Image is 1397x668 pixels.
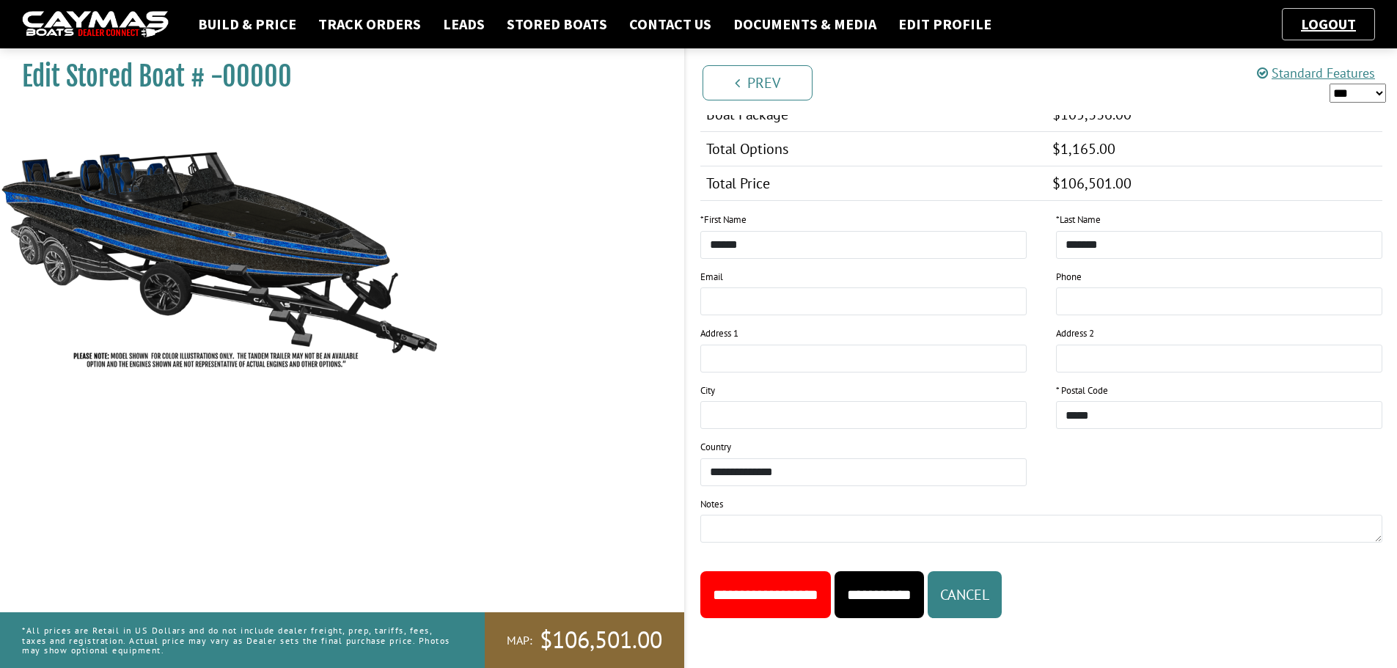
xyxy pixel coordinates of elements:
a: Documents & Media [726,15,884,34]
a: Contact Us [622,15,719,34]
label: Last Name [1056,213,1101,227]
a: Stored Boats [499,15,615,34]
label: City [700,383,715,398]
label: Address 1 [700,326,738,341]
a: Logout [1294,15,1363,33]
a: Track Orders [311,15,428,34]
label: Phone [1056,270,1082,285]
a: Build & Price [191,15,304,34]
a: Leads [436,15,492,34]
a: Edit Profile [891,15,999,34]
span: $106,501.00 [540,625,662,656]
img: caymas-dealer-connect-2ed40d3bc7270c1d8d7ffb4b79bf05adc795679939227970def78ec6f6c03838.gif [22,11,169,38]
label: Country [700,440,731,455]
a: MAP:$106,501.00 [485,612,684,668]
label: * Postal Code [1056,383,1108,398]
button: Cancel [928,571,1002,618]
label: First Name [700,213,747,227]
label: Email [700,270,723,285]
span: $106,501.00 [1052,174,1132,193]
span: MAP: [507,633,532,648]
span: $1,165.00 [1052,139,1115,158]
a: Standard Features [1257,65,1375,81]
label: Address 2 [1056,326,1094,341]
td: Total Price [700,166,1047,201]
label: Notes [700,497,723,512]
a: Prev [703,65,813,100]
h1: Edit Stored Boat # -00000 [22,60,648,93]
td: Total Options [700,132,1047,166]
p: *All prices are Retail in US Dollars and do not include dealer freight, prep, tariffs, fees, taxe... [22,618,452,662]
